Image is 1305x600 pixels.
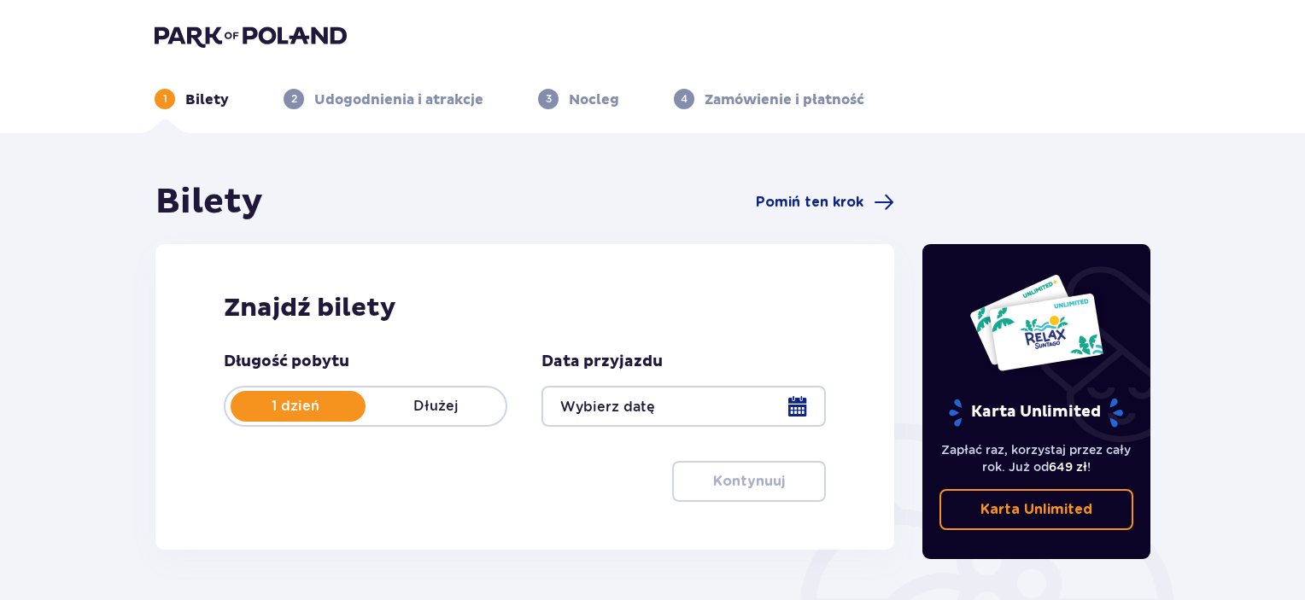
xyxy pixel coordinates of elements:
[939,441,1134,475] p: Zapłać raz, korzystaj przez cały rok. Już od !
[939,489,1134,530] a: Karta Unlimited
[541,352,663,372] p: Data przyjazdu
[947,398,1125,428] p: Karta Unlimited
[546,91,552,107] p: 3
[224,292,826,324] h2: Znajdź bilety
[224,352,349,372] p: Długość pobytu
[155,24,347,48] img: Park of Poland logo
[672,461,826,502] button: Kontynuuj
[569,90,619,109] p: Nocleg
[314,90,483,109] p: Udogodnienia i atrakcje
[163,91,167,107] p: 1
[681,91,688,107] p: 4
[1049,460,1087,474] span: 649 zł
[980,500,1092,519] p: Karta Unlimited
[366,397,506,416] p: Dłużej
[155,181,263,224] h1: Bilety
[756,192,894,213] a: Pomiń ten krok
[705,90,864,109] p: Zamówienie i płatność
[756,193,863,212] span: Pomiń ten krok
[185,90,229,109] p: Bilety
[225,397,366,416] p: 1 dzień
[291,91,297,107] p: 2
[713,472,785,491] p: Kontynuuj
